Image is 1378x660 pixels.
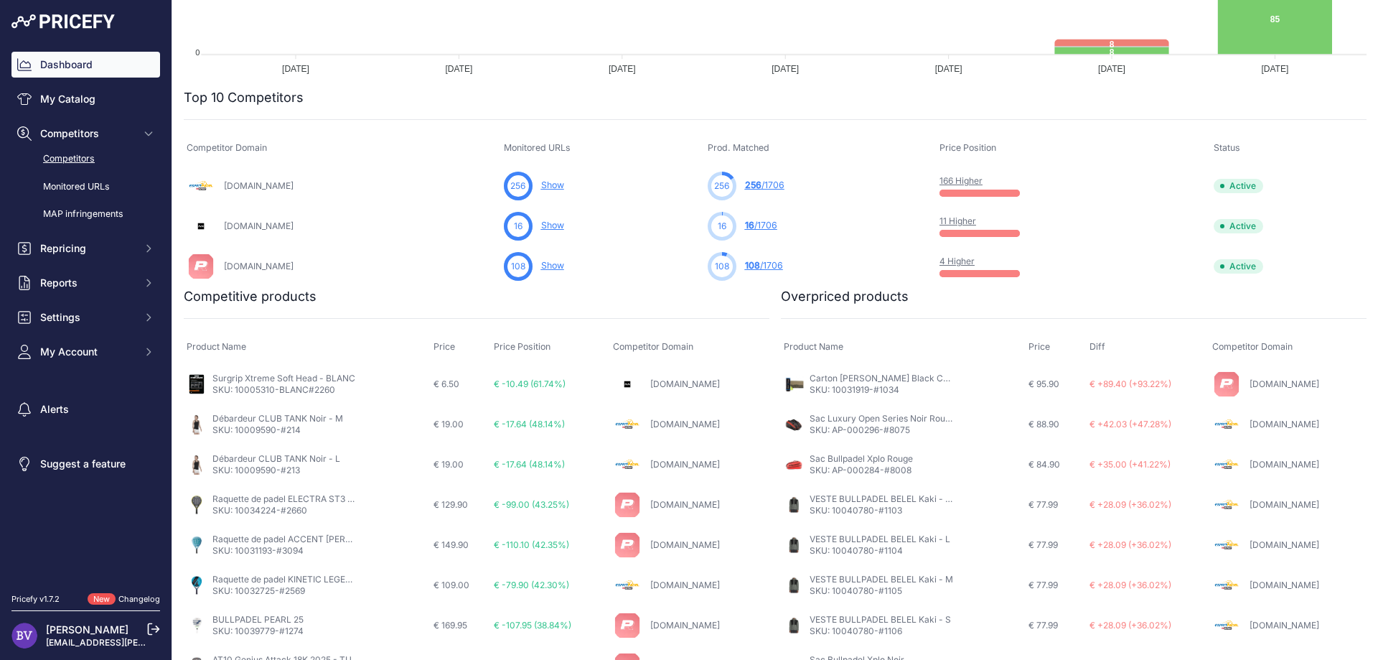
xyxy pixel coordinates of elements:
[810,545,950,557] p: SKU: 10040780-#1104
[224,220,294,231] a: [DOMAIN_NAME]
[745,260,783,271] a: 108/1706
[1214,179,1263,193] span: Active
[11,396,160,422] a: Alerts
[781,287,909,307] h2: Overpriced products
[118,594,160,604] a: Changelog
[187,142,267,153] span: Competitor Domain
[510,180,525,192] span: 256
[745,220,754,231] span: 16
[11,236,160,261] button: Repricing
[1250,539,1319,550] a: [DOMAIN_NAME]
[939,142,996,153] span: Price Position
[708,142,769,153] span: Prod. Matched
[714,180,729,192] span: 256
[1250,378,1319,389] a: [DOMAIN_NAME]
[433,499,468,510] span: € 129.90
[212,505,356,516] p: SKU: 10034224-#2660
[433,378,459,389] span: € 6.50
[1028,378,1059,389] span: € 95.90
[88,593,116,605] span: New
[433,419,464,429] span: € 19.00
[650,580,720,590] a: [DOMAIN_NAME]
[1089,341,1105,352] span: Diff
[494,580,569,590] span: € -79.90 (42.30%)
[212,453,340,464] a: Débardeur CLUB TANK Noir - L
[810,373,984,384] a: Carton [PERSON_NAME] Black Crown ONE
[1212,341,1293,352] span: Competitor Domain
[494,419,565,429] span: € -17.64 (48.14%)
[1089,580,1171,590] span: € +28.09 (+36.02%)
[650,499,720,510] a: [DOMAIN_NAME]
[212,614,304,625] a: BULLPADEL PEARL 25
[11,121,160,147] button: Competitors
[212,493,389,504] a: Raquette de padel ELECTRA ST3 LITE 2024
[650,620,720,631] a: [DOMAIN_NAME]
[810,493,956,504] a: VESTE BULLPADEL BELEL Kaki - XL
[541,220,564,231] a: Show
[212,384,355,396] p: SKU: 10005310-BLANC#2260
[1028,539,1058,550] span: € 77.99
[224,261,294,271] a: [DOMAIN_NAME]
[1028,459,1060,470] span: € 84.90
[212,626,304,637] p: SKU: 10039779-#1274
[772,64,799,74] tspan: [DATE]
[11,451,160,477] a: Suggest a feature
[212,413,343,424] a: Débardeur CLUB TANK Noir - M
[11,14,115,29] img: Pricefy Logo
[935,64,962,74] tspan: [DATE]
[11,593,60,605] div: Pricefy v1.7.2
[541,180,564,190] a: Show
[40,345,134,359] span: My Account
[40,310,134,325] span: Settings
[1028,620,1058,631] span: € 77.99
[1089,539,1171,550] span: € +28.09 (+36.02%)
[46,623,128,636] a: [PERSON_NAME]
[810,574,953,585] a: VESTE BULLPADEL BELEL Kaki - M
[1028,419,1059,429] span: € 88.90
[1214,142,1240,153] span: Status
[212,534,403,544] a: Raquette de padel ACCENT [PERSON_NAME] 2
[650,459,720,470] a: [DOMAIN_NAME]
[745,220,777,231] a: 16/1706
[212,545,356,557] p: SKU: 10031193-#3094
[504,142,571,153] span: Monitored URLs
[650,378,720,389] a: [DOMAIN_NAME]
[11,175,160,200] a: Monitored URLs
[433,459,464,470] span: € 19.00
[1089,499,1171,510] span: € +28.09 (+36.02%)
[433,620,467,631] span: € 169.95
[11,339,160,365] button: My Account
[939,215,976,226] a: 11 Higher
[613,341,693,352] span: Competitor Domain
[810,384,953,396] p: SKU: 10031919-#1034
[1250,459,1319,470] a: [DOMAIN_NAME]
[810,453,913,464] a: Sac Bullpadel Xplo Rouge
[810,626,951,637] p: SKU: 10040780-#1106
[650,539,720,550] a: [DOMAIN_NAME]
[433,580,469,590] span: € 109.00
[494,459,565,470] span: € -17.64 (48.14%)
[494,499,569,510] span: € -99.00 (43.25%)
[212,574,383,585] a: Raquette de padel KINETIC LEGEND BLUE
[1250,419,1319,429] a: [DOMAIN_NAME]
[445,64,472,74] tspan: [DATE]
[810,505,953,516] p: SKU: 10040780-#1103
[810,424,953,436] p: SKU: AP-000296-#8075
[433,341,455,352] span: Price
[541,260,564,271] a: Show
[810,465,913,476] p: SKU: AP-000284-#8008
[1262,64,1289,74] tspan: [DATE]
[609,64,636,74] tspan: [DATE]
[212,465,340,476] p: SKU: 10009590-#213
[1089,459,1171,470] span: € +35.00 (+41.22%)
[11,52,160,78] a: Dashboard
[1089,620,1171,631] span: € +28.09 (+36.02%)
[810,534,950,544] a: VESTE BULLPADEL BELEL Kaki - L
[184,287,317,307] h2: Competitive products
[1028,499,1058,510] span: € 77.99
[1028,341,1050,352] span: Price
[46,637,267,648] a: [EMAIL_ADDRESS][PERSON_NAME][DOMAIN_NAME]
[11,147,160,172] a: Competitors
[745,260,760,271] span: 108
[1098,64,1125,74] tspan: [DATE]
